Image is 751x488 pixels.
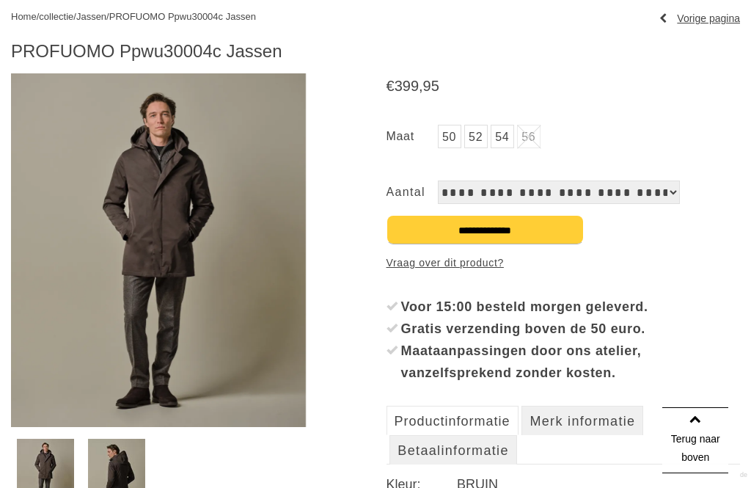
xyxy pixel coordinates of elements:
[37,11,40,22] span: /
[438,125,461,148] a: 50
[76,11,106,22] a: Jassen
[401,296,740,318] div: Voor 15:00 besteld morgen geleverd.
[662,407,728,473] a: Terug naar boven
[423,78,439,94] span: 95
[387,78,395,94] span: €
[387,125,740,151] ul: Maat
[387,406,519,435] a: Productinformatie
[464,125,488,148] a: 52
[389,435,516,465] a: Betaalinformatie
[419,78,423,94] span: ,
[109,11,256,22] a: PROFUOMO Ppwu30004c Jassen
[39,11,73,22] a: collectie
[106,11,109,22] span: /
[401,318,740,340] div: Gratis verzending boven de 50 euro.
[395,78,419,94] span: 399
[521,406,643,435] a: Merk informatie
[387,181,438,204] label: Aantal
[364,73,659,427] img: PROFUOMO Ppwu30004c Jassen
[387,252,504,274] a: Vraag over dit product?
[491,125,514,148] a: 54
[11,11,37,22] a: Home
[11,73,306,427] img: PROFUOMO Ppwu30004c Jassen
[73,11,76,22] span: /
[659,7,740,29] a: Vorige pagina
[387,340,740,384] li: Maataanpassingen door ons atelier, vanzelfsprekend zonder kosten.
[11,40,740,62] h1: PROFUOMO Ppwu30004c Jassen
